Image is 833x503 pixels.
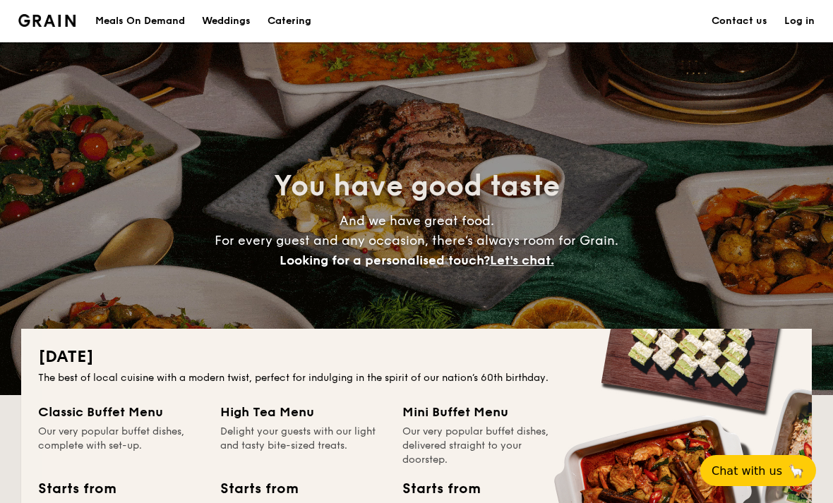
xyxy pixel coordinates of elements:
span: And we have great food. For every guest and any occasion, there’s always room for Grain. [215,213,618,268]
div: Delight your guests with our light and tasty bite-sized treats. [220,425,385,467]
img: Grain [18,14,76,27]
span: You have good taste [274,169,560,203]
a: Logotype [18,14,76,27]
div: Classic Buffet Menu [38,402,203,422]
div: The best of local cuisine with a modern twist, perfect for indulging in the spirit of our nation’... [38,371,795,385]
span: Let's chat. [490,253,554,268]
button: Chat with us🦙 [700,455,816,486]
div: Starts from [402,478,479,499]
div: Starts from [220,478,297,499]
span: 🦙 [788,463,805,479]
span: Looking for a personalised touch? [280,253,490,268]
h2: [DATE] [38,346,795,368]
div: Our very popular buffet dishes, delivered straight to your doorstep. [402,425,568,467]
div: Our very popular buffet dishes, complete with set-up. [38,425,203,467]
span: Chat with us [712,464,782,478]
div: Mini Buffet Menu [402,402,568,422]
div: Starts from [38,478,115,499]
div: High Tea Menu [220,402,385,422]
